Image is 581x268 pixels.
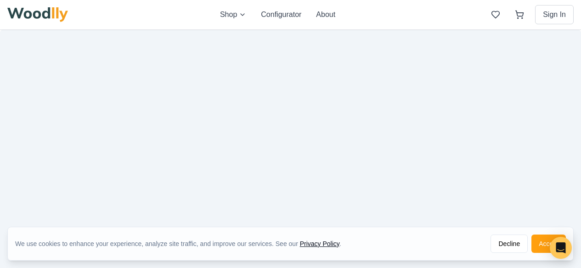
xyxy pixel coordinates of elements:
[491,235,528,253] button: Decline
[15,239,349,248] div: We use cookies to enhance your experience, analyze site traffic, and improve our services. See our .
[316,9,335,20] button: About
[220,9,246,20] button: Shop
[535,5,574,24] button: Sign In
[261,9,301,20] button: Configurator
[550,237,572,259] div: Open Intercom Messenger
[300,240,339,247] a: Privacy Policy
[531,235,566,253] button: Accept
[7,7,68,22] img: Woodlly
